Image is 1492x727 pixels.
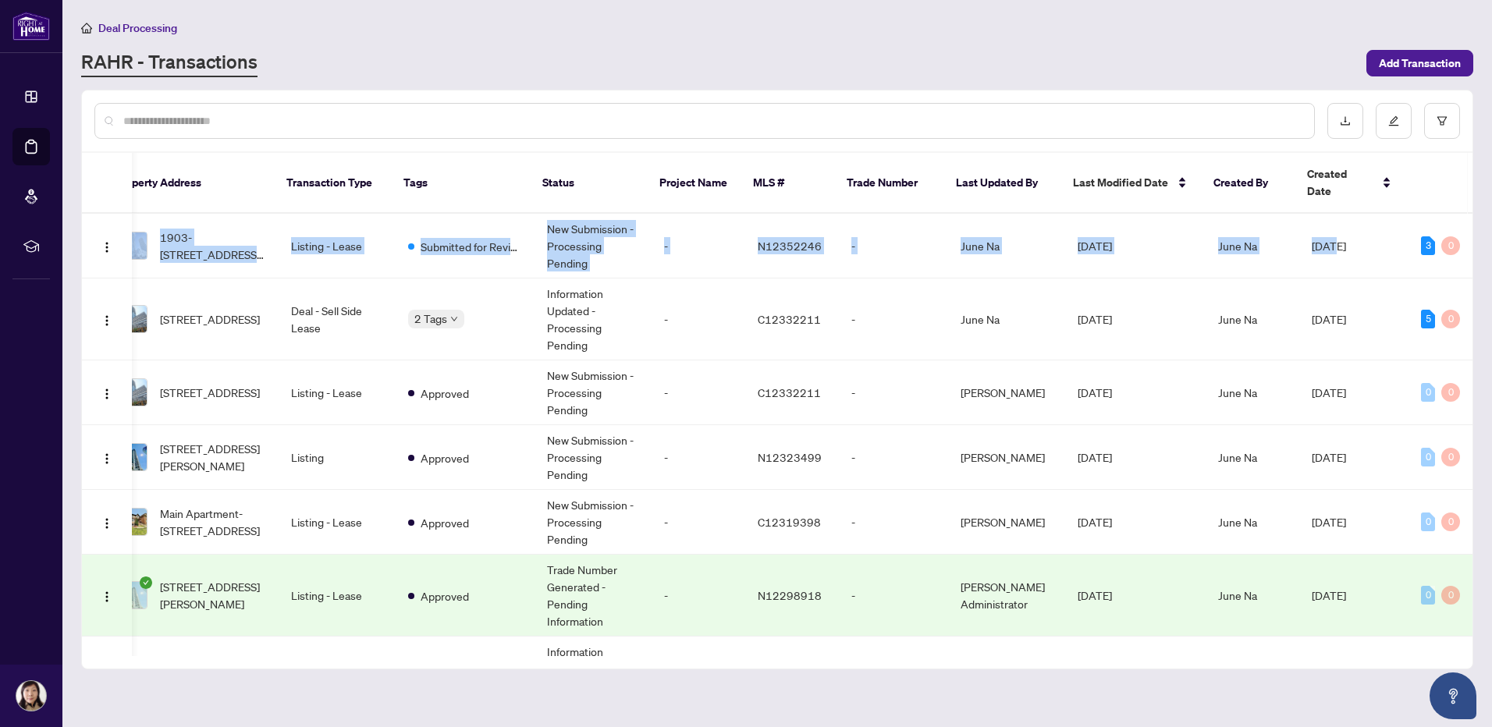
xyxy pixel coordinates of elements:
[652,214,745,278] td: -
[1312,312,1346,326] span: [DATE]
[1441,236,1460,255] div: 0
[948,278,1065,360] td: June Na
[948,490,1065,555] td: [PERSON_NAME]
[450,315,458,323] span: down
[120,582,147,608] img: thumbnail-img
[948,637,1065,718] td: June Na
[943,153,1060,214] th: Last Updated By
[652,425,745,490] td: -
[414,310,447,328] span: 2 Tags
[758,450,822,464] span: N12323499
[1218,450,1257,464] span: June Na
[160,578,266,612] span: [STREET_ADDRESS][PERSON_NAME]
[94,233,119,258] button: Logo
[758,312,821,326] span: C12332211
[834,153,943,214] th: Trade Number
[1441,310,1460,328] div: 0
[160,505,266,539] span: Main Apartment-[STREET_ADDRESS]
[948,555,1065,637] td: [PERSON_NAME] Administrator
[279,278,396,360] td: Deal - Sell Side Lease
[391,153,530,214] th: Tags
[279,360,396,425] td: Listing - Lease
[652,555,745,637] td: -
[94,583,119,608] button: Logo
[1312,588,1346,602] span: [DATE]
[1421,383,1435,402] div: 0
[120,232,147,259] img: thumbnail-img
[647,153,741,214] th: Project Name
[758,588,822,602] span: N12298918
[101,241,113,254] img: Logo
[948,214,1065,278] td: June Na
[279,637,396,718] td: Deal - Buy Side Sale
[279,425,396,490] td: Listing
[1379,51,1461,76] span: Add Transaction
[535,637,652,718] td: Information Updated - Processing Pending
[279,555,396,637] td: Listing - Lease
[1312,385,1346,399] span: [DATE]
[101,314,113,327] img: Logo
[421,514,469,531] span: Approved
[839,555,948,637] td: -
[274,153,391,214] th: Transaction Type
[140,576,152,589] span: check-circle
[160,440,266,474] span: [STREET_ADDRESS][PERSON_NAME]
[94,509,119,534] button: Logo
[758,239,822,253] span: N12352246
[1441,383,1460,402] div: 0
[1312,450,1346,464] span: [DATE]
[1078,385,1112,399] span: [DATE]
[1201,153,1295,214] th: Created By
[535,425,652,490] td: New Submission - Processing Pending
[1218,588,1257,602] span: June Na
[1312,239,1346,253] span: [DATE]
[839,637,948,718] td: -
[1218,515,1257,529] span: June Na
[1441,512,1460,531] div: 0
[160,384,260,401] span: [STREET_ADDRESS]
[16,681,46,711] img: Profile Icon
[94,380,119,405] button: Logo
[1218,385,1257,399] span: June Na
[839,425,948,490] td: -
[839,490,948,555] td: -
[758,515,821,529] span: C12319398
[652,278,745,360] td: -
[120,306,147,332] img: thumbnail-img
[1421,236,1435,255] div: 3
[101,517,113,530] img: Logo
[1340,115,1351,126] span: download
[758,385,821,399] span: C12332211
[535,360,652,425] td: New Submission - Processing Pending
[1421,448,1435,466] div: 0
[98,21,177,35] span: Deal Processing
[1388,115,1399,126] span: edit
[101,388,113,400] img: Logo
[1078,588,1112,602] span: [DATE]
[535,278,652,360] td: Information Updated - Processing Pending
[652,360,745,425] td: -
[1295,153,1404,214] th: Created Date
[530,153,647,214] th: Status
[1218,239,1257,253] span: June Na
[81,49,258,77] a: RAHR - Transactions
[120,509,147,535] img: thumbnail-img
[160,310,260,328] span: [STREET_ADDRESS]
[421,587,469,605] span: Approved
[12,12,50,41] img: logo
[1430,672,1476,719] button: Open asap
[1078,450,1112,464] span: [DATE]
[535,555,652,637] td: Trade Number Generated - Pending Information
[1078,515,1112,529] span: [DATE]
[1060,153,1201,214] th: Last Modified Date
[102,153,274,214] th: Property Address
[1421,512,1435,531] div: 0
[652,490,745,555] td: -
[1424,103,1460,139] button: filter
[1376,103,1412,139] button: edit
[1437,115,1448,126] span: filter
[839,214,948,278] td: -
[279,490,396,555] td: Listing - Lease
[279,214,396,278] td: Listing - Lease
[1312,515,1346,529] span: [DATE]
